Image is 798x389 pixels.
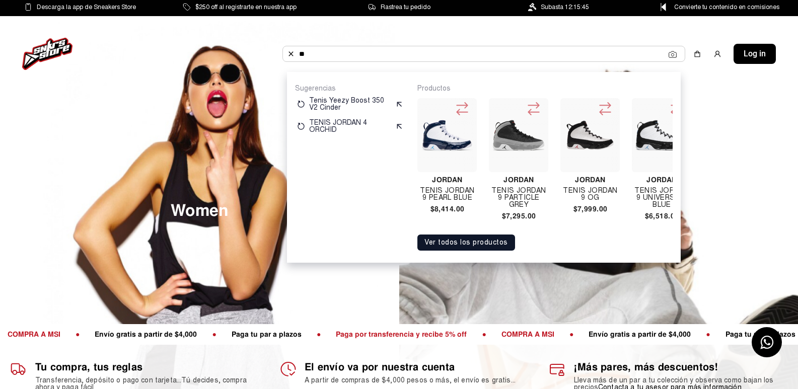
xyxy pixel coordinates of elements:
img: restart.svg [297,122,305,130]
p: Tenis Yeezy Boost 350 V2 Cinder [309,97,391,111]
span: Envío gratis a partir de $4,000 [87,330,204,339]
h1: El envío va por nuestra cuenta [305,361,519,373]
span: Women [171,203,229,219]
h4: Jordan [560,176,620,183]
span: Paga por transferencia y recibe 5% off [328,330,474,339]
h4: $7,999.00 [560,205,620,212]
p: TENIS JORDAN 4 ORCHID [309,119,391,133]
span: COMPRA A MSI [493,330,561,339]
span: $250 off al registrarte en nuestra app [195,2,297,13]
button: Ver todos los productos [417,235,515,251]
img: Tenis Jordan 9 Pearl Blue [421,110,473,161]
h1: ¡Más pares, más descuentos! [574,361,788,373]
h4: Tenis Jordan 9 Pearl Blue [417,187,477,201]
img: user [713,50,721,58]
h4: Jordan [489,176,548,183]
span: Rastrea tu pedido [381,2,430,13]
img: Control Point Icon [657,3,670,11]
span: Subasta 12:15:45 [541,2,589,13]
span: ● [474,330,493,339]
img: Buscar [287,50,295,58]
h4: Tenis Jordan 9 Particle Grey [489,187,548,208]
h4: $7,295.00 [489,212,548,219]
img: Tenis Jordan 9 Particle Grey [493,110,544,161]
img: suggest.svg [395,122,403,130]
p: Productos [417,84,673,93]
img: shopping [693,50,701,58]
span: Log in [744,48,766,60]
img: TENIS JORDAN 9 OG [564,110,616,161]
img: Cámara [669,50,677,58]
img: suggest.svg [395,100,403,108]
span: Paga tu par a plazos [224,330,309,339]
span: Convierte tu contenido en comisiones [674,2,779,13]
h4: $6,518.00 [632,212,691,219]
h4: Jordan [632,176,691,183]
span: ● [309,330,328,339]
h2: A partir de compras de $4,000 pesos o más, el envío es gratis... [305,377,519,384]
h1: Tu compra, tus reglas [35,361,249,373]
span: ● [698,330,717,339]
span: ● [204,330,224,339]
span: Envío gratis a partir de $4,000 [581,330,698,339]
h4: Tenis Jordan 9 University Blue [632,187,691,208]
img: logo [22,38,72,70]
img: Tenis Jordan 9 University Blue [636,120,687,150]
h4: TENIS JORDAN 9 OG [560,187,620,201]
h4: Jordan [417,176,477,183]
p: Sugerencias [295,84,405,93]
img: restart.svg [297,100,305,108]
span: ● [561,330,581,339]
h4: $8,414.00 [417,205,477,212]
span: Descarga la app de Sneakers Store [37,2,136,13]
